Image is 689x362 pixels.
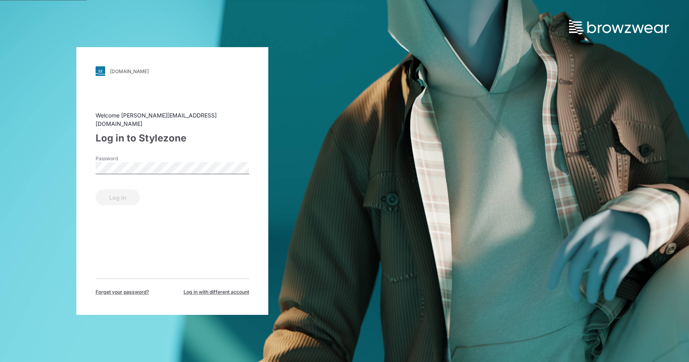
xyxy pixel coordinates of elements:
div: [DOMAIN_NAME] [110,68,149,74]
div: Welcome [PERSON_NAME][EMAIL_ADDRESS][DOMAIN_NAME] [96,111,249,128]
span: Log in with different account [184,288,249,296]
img: svg+xml;base64,PHN2ZyB3aWR0aD0iMjgiIGhlaWdodD0iMjgiIHZpZXdCb3g9IjAgMCAyOCAyOCIgZmlsbD0ibm9uZSIgeG... [96,66,105,76]
img: browzwear-logo.73288ffb.svg [569,20,669,34]
a: [DOMAIN_NAME] [96,66,249,76]
div: Log in to Stylezone [96,131,249,145]
label: Password [96,155,152,162]
span: Forget your password? [96,288,149,296]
